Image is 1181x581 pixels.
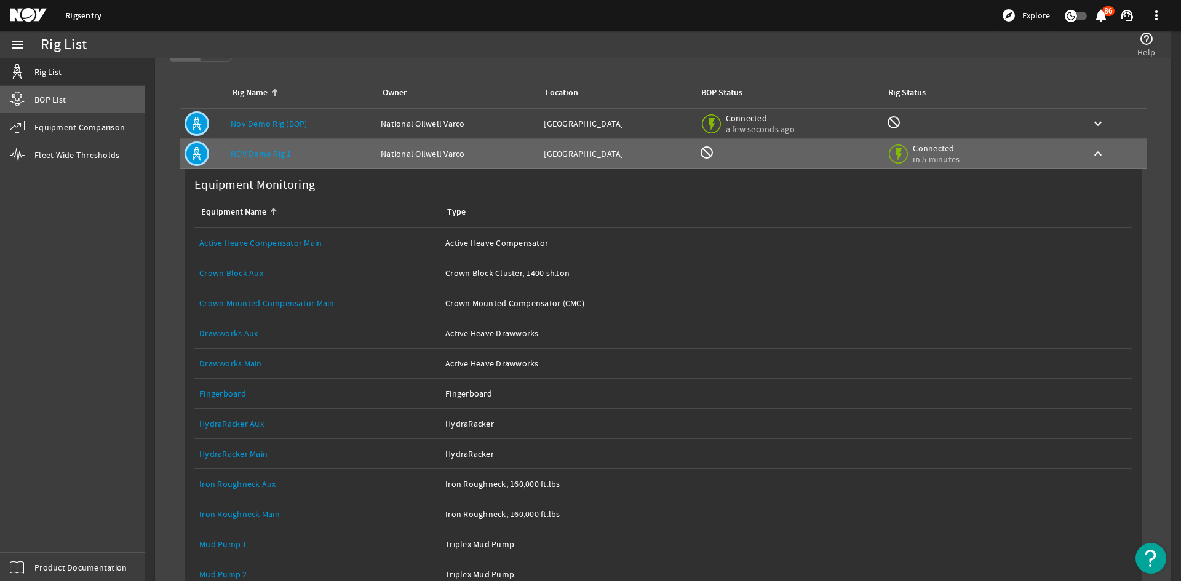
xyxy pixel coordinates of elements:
[445,237,1127,249] div: Active Heave Compensator
[726,113,795,124] span: Connected
[199,288,435,318] a: Crown Mounted Compensator Main
[996,6,1055,25] button: Explore
[199,539,247,550] a: Mud Pump 1
[10,38,25,52] mat-icon: menu
[199,469,435,499] a: Iron Roughneck Aux
[445,469,1127,499] a: Iron Roughneck, 160,000 ft.lbs
[381,38,450,60] button: Collapse All
[445,258,1127,288] a: Crown Block Cluster, 1400 sh.ton
[199,267,263,279] a: Crown Block Aux
[383,86,407,100] div: Owner
[199,569,247,580] a: Mud Pump 2
[199,328,258,339] a: Drawworks Aux
[544,86,684,100] div: Location
[445,538,1127,550] div: Triplex Mud Pump
[1001,8,1016,23] mat-icon: explore
[445,379,1127,408] a: Fingerboard
[231,118,308,129] a: Nov Demo Rig (BOP)
[65,10,101,22] a: Rigsentry
[381,148,534,160] div: National Oilwell Varco
[1137,46,1155,58] span: Help
[1094,8,1108,23] mat-icon: notifications
[34,93,66,106] span: BOP List
[231,86,366,100] div: Rig Name
[199,228,435,258] a: Active Heave Compensator Main
[41,39,87,51] div: Rig List
[199,318,435,348] a: Drawworks Aux
[546,86,578,100] div: Location
[199,358,262,369] a: Drawworks Main
[445,228,1127,258] a: Active Heave Compensator
[445,297,1127,309] div: Crown Mounted Compensator (CMC)
[199,448,268,459] a: HydraRacker Main
[1142,1,1171,30] button: more_vert
[381,86,529,100] div: Owner
[34,149,119,161] span: Fleet Wide Thresholds
[233,86,268,100] div: Rig Name
[199,409,435,438] a: HydraRacker Aux
[199,379,435,408] a: Fingerboard
[199,237,322,248] a: Active Heave Compensator Main
[1139,31,1154,46] mat-icon: help_outline
[34,121,125,133] span: Equipment Comparison
[34,66,62,78] span: Rig List
[1091,146,1105,161] mat-icon: keyboard_arrow_up
[1094,9,1107,22] button: 86
[199,298,335,309] a: Crown Mounted Compensator Main
[445,349,1127,378] a: Active Heave Drawworks
[199,258,435,288] a: Crown Block Aux
[445,478,1127,490] div: Iron Roughneck, 160,000 ft.lbs
[445,529,1127,559] a: Triplex Mud Pump
[445,357,1127,370] div: Active Heave Drawworks
[726,124,795,135] span: a few seconds ago
[189,174,320,196] label: Equipment Monitoring
[1022,9,1050,22] span: Explore
[312,38,375,60] button: Expand All
[199,205,431,219] div: Equipment Name
[201,205,266,219] div: Equipment Name
[886,115,901,130] mat-icon: Rig Monitoring not available for this rig
[445,568,1127,580] div: Triplex Mud Pump
[199,499,435,529] a: Iron Roughneck Main
[447,205,466,219] div: Type
[544,148,689,160] div: [GEOGRAPHIC_DATA]
[699,145,714,160] mat-icon: BOP Monitoring not available for this rig
[1135,543,1166,574] button: Open Resource Center
[1091,116,1105,131] mat-icon: keyboard_arrow_down
[445,205,1122,219] div: Type
[199,349,435,378] a: Drawworks Main
[231,148,292,159] a: NOV Demo Rig 1
[445,439,1127,468] a: HydraRacker
[199,439,435,468] a: HydraRacker Main
[199,529,435,559] a: Mud Pump 1
[445,387,1127,400] div: Fingerboard
[888,86,926,100] div: Rig Status
[701,86,742,100] div: BOP Status
[445,318,1127,348] a: Active Heave Drawworks
[1119,8,1134,23] mat-icon: support_agent
[445,417,1127,430] div: HydraRacker
[544,117,689,130] div: [GEOGRAPHIC_DATA]
[381,117,534,130] div: National Oilwell Varco
[199,478,276,489] a: Iron Roughneck Aux
[199,508,280,520] a: Iron Roughneck Main
[199,388,246,399] a: Fingerboard
[445,508,1127,520] div: Iron Roughneck, 160,000 ft.lbs
[445,499,1127,529] a: Iron Roughneck, 160,000 ft.lbs
[445,327,1127,339] div: Active Heave Drawworks
[445,409,1127,438] a: HydraRacker
[913,154,965,165] span: in 5 minutes
[445,267,1127,279] div: Crown Block Cluster, 1400 sh.ton
[445,448,1127,460] div: HydraRacker
[913,143,965,154] span: Connected
[34,561,127,574] span: Product Documentation
[199,418,264,429] a: HydraRacker Aux
[445,288,1127,318] a: Crown Mounted Compensator (CMC)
